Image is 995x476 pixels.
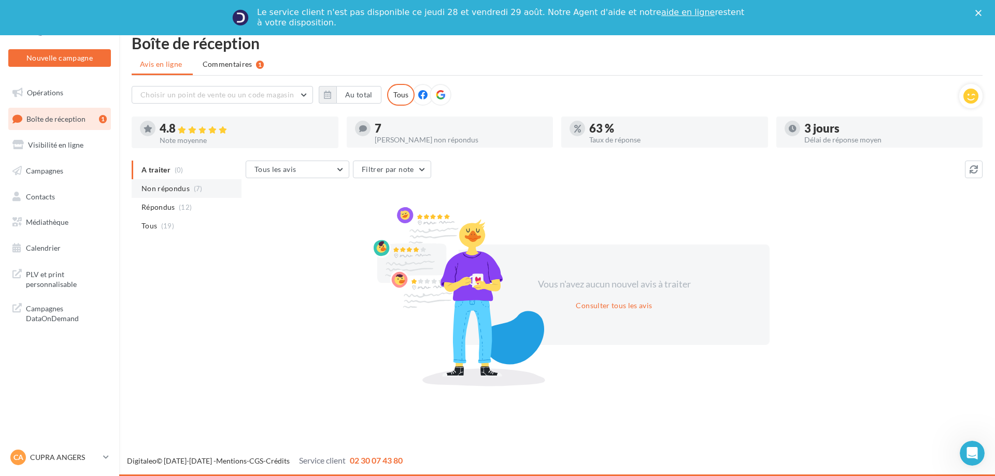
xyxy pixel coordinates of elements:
[975,9,986,16] div: Fermer
[589,123,760,134] div: 63 %
[350,455,403,465] span: 02 30 07 43 80
[254,165,296,174] span: Tous les avis
[6,211,113,233] a: Médiathèque
[127,456,403,465] span: © [DATE]-[DATE] - - -
[30,452,99,463] p: CUPRA ANGERS
[132,86,313,104] button: Choisir un point de vente ou un code magasin
[26,218,68,226] span: Médiathèque
[8,448,111,467] a: CA CUPRA ANGERS
[141,202,175,212] span: Répondus
[256,61,264,69] div: 1
[266,456,290,465] a: Crédits
[160,123,330,135] div: 4.8
[26,114,86,123] span: Boîte de réception
[161,222,174,230] span: (19)
[232,9,249,26] img: Profile image for Service-Client
[6,134,113,156] a: Visibilité en ligne
[804,123,975,134] div: 3 jours
[6,160,113,182] a: Campagnes
[132,35,983,51] div: Boîte de réception
[572,299,656,312] button: Consulter tous les avis
[194,184,203,193] span: (7)
[141,221,157,231] span: Tous
[249,456,263,465] a: CGS
[589,136,760,143] div: Taux de réponse
[203,59,252,69] span: Commentaires
[525,278,703,291] div: Vous n'avez aucun nouvel avis à traiter
[257,7,746,28] div: Le service client n'est pas disponible ce jeudi 28 et vendredi 29 août. Notre Agent d'aide et not...
[179,203,192,211] span: (12)
[6,108,113,130] a: Boîte de réception1
[6,186,113,208] a: Contacts
[26,267,107,290] span: PLV et print personnalisable
[13,452,23,463] span: CA
[387,84,415,106] div: Tous
[27,88,63,97] span: Opérations
[141,183,190,194] span: Non répondus
[160,137,330,144] div: Note moyenne
[319,86,381,104] button: Au total
[246,161,349,178] button: Tous les avis
[6,297,113,328] a: Campagnes DataOnDemand
[127,456,157,465] a: Digitaleo
[960,441,985,466] iframe: Intercom live chat
[804,136,975,143] div: Délai de réponse moyen
[299,455,346,465] span: Service client
[28,140,83,149] span: Visibilité en ligne
[661,7,715,17] a: aide en ligne
[26,166,63,175] span: Campagnes
[375,136,545,143] div: [PERSON_NAME] non répondus
[375,123,545,134] div: 7
[6,263,113,294] a: PLV et print personnalisable
[99,115,107,123] div: 1
[336,86,381,104] button: Au total
[26,301,107,324] span: Campagnes DataOnDemand
[216,456,247,465] a: Mentions
[26,243,61,252] span: Calendrier
[8,49,111,67] button: Nouvelle campagne
[353,161,431,178] button: Filtrer par note
[6,82,113,104] a: Opérations
[6,237,113,259] a: Calendrier
[26,192,55,200] span: Contacts
[140,90,294,99] span: Choisir un point de vente ou un code magasin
